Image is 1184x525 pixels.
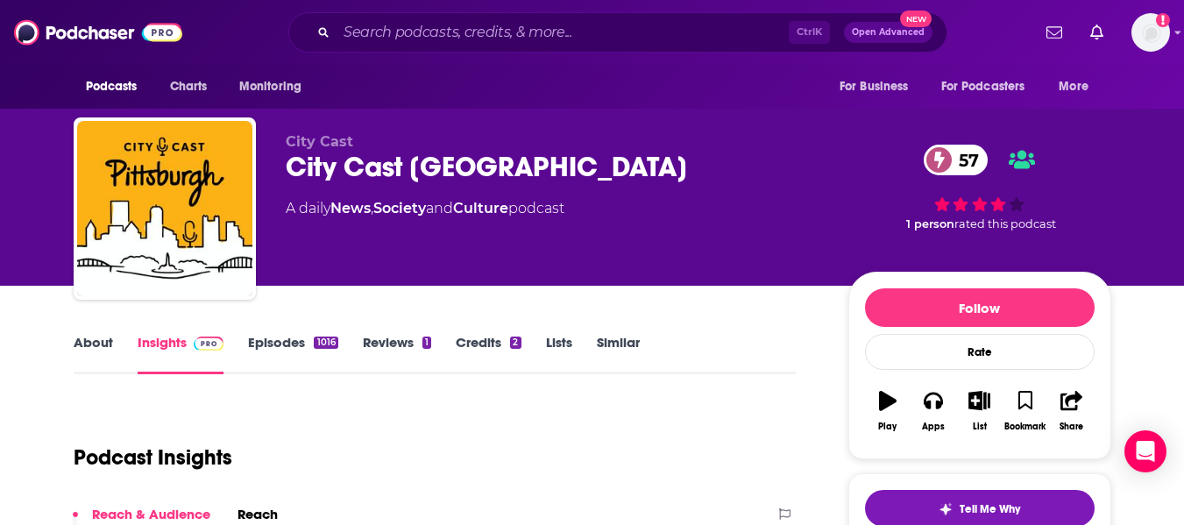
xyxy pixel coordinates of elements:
[930,70,1051,103] button: open menu
[248,334,337,374] a: Episodes1016
[1004,422,1046,432] div: Bookmark
[1131,13,1170,52] img: User Profile
[973,422,987,432] div: List
[597,334,640,374] a: Similar
[840,74,909,99] span: For Business
[138,334,224,374] a: InsightsPodchaser Pro
[74,334,113,374] a: About
[194,337,224,351] img: Podchaser Pro
[852,28,925,37] span: Open Advanced
[911,380,956,443] button: Apps
[954,217,1056,231] span: rated this podcast
[865,334,1095,370] div: Rate
[1131,13,1170,52] span: Logged in as Mallory813
[286,198,564,219] div: A daily podcast
[960,502,1020,516] span: Tell Me Why
[546,334,572,374] a: Lists
[238,506,278,522] h2: Reach
[14,16,182,49] img: Podchaser - Follow, Share and Rate Podcasts
[314,337,337,349] div: 1016
[1048,380,1094,443] button: Share
[848,133,1111,242] div: 57 1 personrated this podcast
[74,70,160,103] button: open menu
[170,74,208,99] span: Charts
[77,121,252,296] img: City Cast Pittsburgh
[1060,422,1083,432] div: Share
[426,200,453,216] span: and
[924,145,988,175] a: 57
[74,444,232,471] h1: Podcast Insights
[330,200,371,216] a: News
[92,506,210,522] p: Reach & Audience
[159,70,218,103] a: Charts
[789,21,830,44] span: Ctrl K
[363,334,431,374] a: Reviews1
[956,380,1002,443] button: List
[844,22,932,43] button: Open AdvancedNew
[865,288,1095,327] button: Follow
[337,18,789,46] input: Search podcasts, credits, & more...
[941,145,988,175] span: 57
[373,200,426,216] a: Society
[1124,430,1166,472] div: Open Intercom Messenger
[371,200,373,216] span: ,
[422,337,431,349] div: 1
[1131,13,1170,52] button: Show profile menu
[865,380,911,443] button: Play
[941,74,1025,99] span: For Podcasters
[456,334,521,374] a: Credits2
[288,12,947,53] div: Search podcasts, credits, & more...
[1083,18,1110,47] a: Show notifications dropdown
[1156,13,1170,27] svg: Add a profile image
[922,422,945,432] div: Apps
[510,337,521,349] div: 2
[939,502,953,516] img: tell me why sparkle
[906,217,954,231] span: 1 person
[286,133,353,150] span: City Cast
[1039,18,1069,47] a: Show notifications dropdown
[227,70,324,103] button: open menu
[827,70,931,103] button: open menu
[239,74,301,99] span: Monitoring
[1003,380,1048,443] button: Bookmark
[453,200,508,216] a: Culture
[1059,74,1088,99] span: More
[878,422,897,432] div: Play
[86,74,138,99] span: Podcasts
[1046,70,1110,103] button: open menu
[900,11,932,27] span: New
